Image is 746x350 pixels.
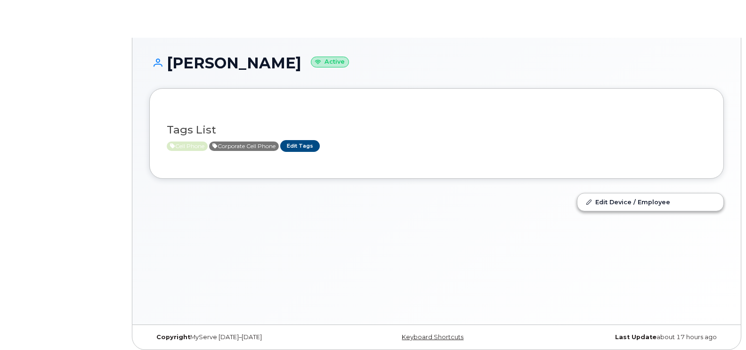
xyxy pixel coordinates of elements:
[311,57,349,67] small: Active
[167,142,208,151] span: Active
[149,55,724,71] h1: [PERSON_NAME]
[209,142,279,151] span: Active
[156,333,190,341] strong: Copyright
[167,124,706,136] h3: Tags List
[615,333,657,341] strong: Last Update
[532,333,724,341] div: about 17 hours ago
[280,140,320,152] a: Edit Tags
[149,333,341,341] div: MyServe [DATE]–[DATE]
[577,193,723,210] a: Edit Device / Employee
[402,333,463,341] a: Keyboard Shortcuts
